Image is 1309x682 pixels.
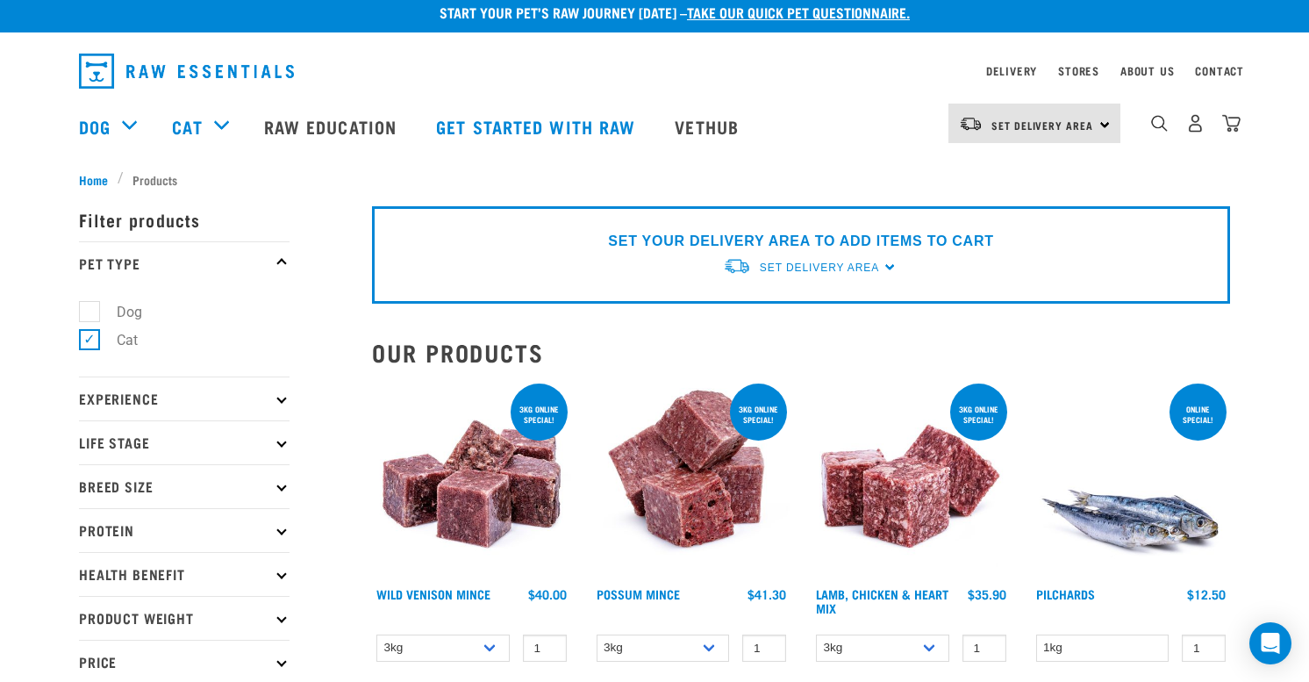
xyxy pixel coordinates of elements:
p: Filter products [79,197,290,241]
img: van-moving.png [723,257,751,276]
a: Get started with Raw [418,91,657,162]
img: home-icon@2x.png [1222,114,1241,133]
div: $12.50 [1187,587,1226,601]
div: 3kg online special! [511,396,568,433]
img: user.png [1186,114,1205,133]
a: Pilchards [1036,591,1095,597]
p: Protein [79,508,290,552]
p: Pet Type [79,241,290,285]
img: 1124 Lamb Chicken Heart Mix 01 [812,380,1011,579]
nav: dropdown navigation [65,47,1244,96]
p: Product Weight [79,596,290,640]
div: $41.30 [747,587,786,601]
a: Contact [1195,68,1244,74]
div: $35.90 [968,587,1006,601]
a: Delivery [986,68,1037,74]
p: Life Stage [79,420,290,464]
div: ONLINE SPECIAL! [1170,396,1227,433]
label: Dog [89,301,149,323]
h2: Our Products [372,339,1230,366]
input: 1 [523,635,567,662]
div: Open Intercom Messenger [1249,622,1291,664]
span: Set Delivery Area [991,122,1093,128]
a: Lamb, Chicken & Heart Mix [816,591,948,611]
img: van-moving.png [959,116,983,132]
div: $40.00 [528,587,567,601]
img: Four Whole Pilchards [1032,380,1231,579]
a: Cat [172,113,202,140]
input: 1 [962,635,1006,662]
input: 1 [1182,635,1226,662]
a: Raw Education [247,91,418,162]
span: Set Delivery Area [760,262,879,274]
span: Home [79,170,108,189]
a: Home [79,170,118,189]
img: home-icon-1@2x.png [1151,115,1168,132]
nav: breadcrumbs [79,170,1230,189]
div: 3kg online special! [950,396,1007,433]
a: Wild Venison Mince [376,591,490,597]
a: Vethub [657,91,761,162]
a: Dog [79,113,111,140]
img: Raw Essentials Logo [79,54,294,89]
input: 1 [742,635,786,662]
img: Pile Of Cubed Wild Venison Mince For Pets [372,380,571,579]
p: Health Benefit [79,552,290,596]
p: SET YOUR DELIVERY AREA TO ADD ITEMS TO CART [608,231,993,252]
a: take our quick pet questionnaire. [687,8,910,16]
a: Possum Mince [597,591,680,597]
p: Experience [79,377,290,420]
label: Cat [89,329,145,351]
div: 3kg online special! [730,396,787,433]
a: Stores [1058,68,1099,74]
a: About Us [1120,68,1174,74]
p: Breed Size [79,464,290,508]
img: 1102 Possum Mince 01 [592,380,791,579]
